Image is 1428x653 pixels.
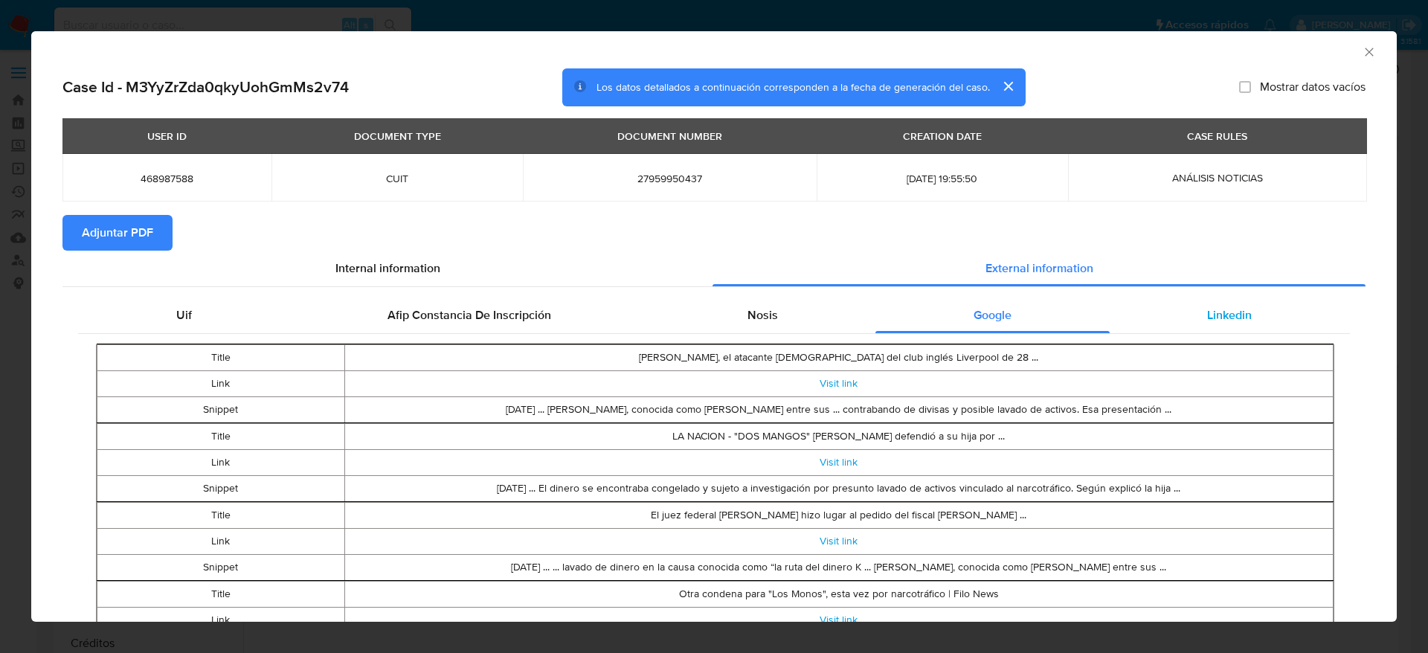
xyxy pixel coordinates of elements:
[820,376,858,390] a: Visit link
[80,172,254,185] span: 468987588
[834,172,1050,185] span: [DATE] 19:55:50
[608,123,731,149] div: DOCUMENT NUMBER
[97,502,344,528] td: Title
[97,581,344,607] td: Title
[97,344,344,370] td: Title
[31,31,1397,622] div: closure-recommendation-modal
[345,123,450,149] div: DOCUMENT TYPE
[97,528,344,554] td: Link
[1172,170,1263,185] span: ANÁLISIS NOTICIAS
[344,581,1333,607] td: Otra condena para "Los Monos", esta vez por narcotráfico | Filo News
[820,533,858,548] a: Visit link
[1207,306,1252,324] span: Linkedin
[985,260,1093,277] span: External information
[747,306,778,324] span: Nosis
[344,475,1333,501] td: [DATE] ... El dinero se encontraba congelado y sujeto a investigación por presunto lavado de acti...
[97,607,344,633] td: Link
[344,554,1333,580] td: [DATE] ... ... lavado de dinero en la causa conocida como “la ruta del dinero K ... [PERSON_NAME]...
[97,449,344,475] td: Link
[894,123,991,149] div: CREATION DATE
[344,502,1333,528] td: El juez federal [PERSON_NAME] hizo lugar al pedido del fiscal [PERSON_NAME] ...
[1362,45,1375,58] button: Cerrar ventana
[78,297,1350,333] div: Detailed external info
[97,370,344,396] td: Link
[344,396,1333,422] td: [DATE] ... [PERSON_NAME], conocida como [PERSON_NAME] entre sus ... contrabando de divisas y posi...
[344,344,1333,370] td: [PERSON_NAME], el atacante [DEMOGRAPHIC_DATA] del club inglés Liverpool de 28 ...
[820,612,858,627] a: Visit link
[97,475,344,501] td: Snippet
[97,396,344,422] td: Snippet
[97,554,344,580] td: Snippet
[138,123,196,149] div: USER ID
[82,216,153,249] span: Adjuntar PDF
[541,172,799,185] span: 27959950437
[176,306,192,324] span: Uif
[1239,81,1251,93] input: Mostrar datos vacíos
[289,172,505,185] span: CUIT
[344,423,1333,449] td: LA NACION - "DOS MANGOS" [PERSON_NAME] defendió a su hija por ...
[820,454,858,469] a: Visit link
[335,260,440,277] span: Internal information
[974,306,1011,324] span: Google
[1260,80,1366,94] span: Mostrar datos vacíos
[97,423,344,449] td: Title
[1178,123,1256,149] div: CASE RULES
[387,306,551,324] span: Afip Constancia De Inscripción
[62,77,349,97] h2: Case Id - M3YyZrZda0qkyUohGmMs2v74
[990,68,1026,104] button: cerrar
[62,215,173,251] button: Adjuntar PDF
[62,251,1366,286] div: Detailed info
[596,80,990,94] span: Los datos detallados a continuación corresponden a la fecha de generación del caso.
